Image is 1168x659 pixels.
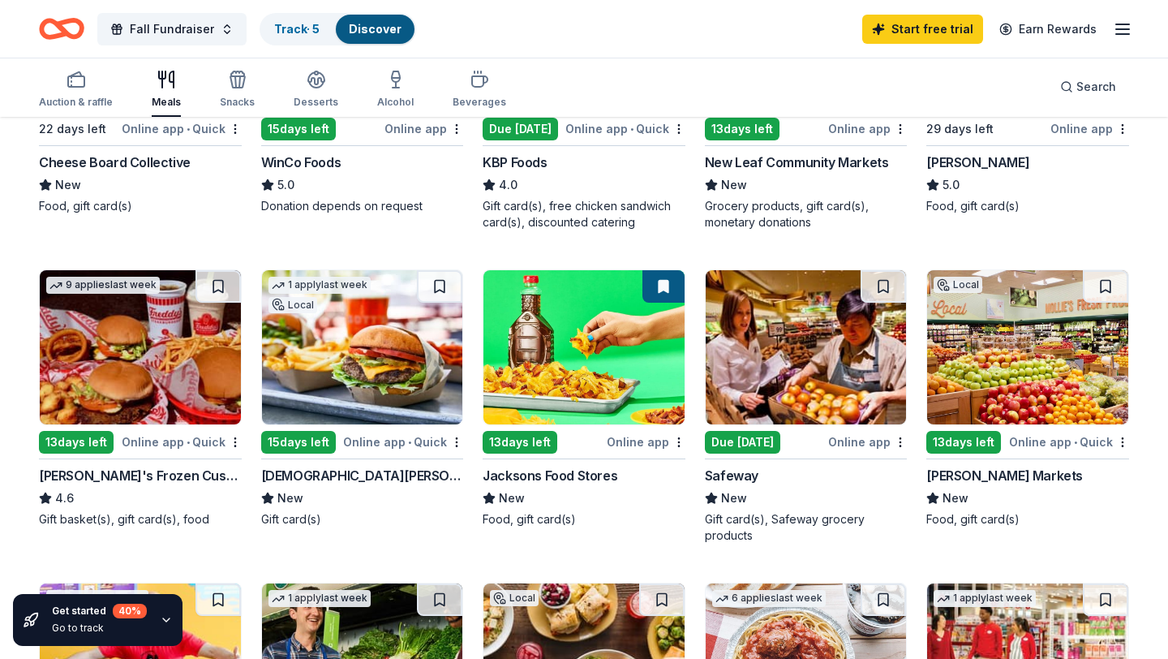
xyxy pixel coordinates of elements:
[39,198,242,214] div: Food, gift card(s)
[97,13,247,45] button: Fall Fundraiser
[268,590,371,607] div: 1 apply last week
[294,96,338,109] div: Desserts
[39,96,113,109] div: Auction & raffle
[187,123,190,136] span: •
[926,466,1083,485] div: [PERSON_NAME] Markets
[1050,118,1129,139] div: Online app
[261,466,464,485] div: [DEMOGRAPHIC_DATA][PERSON_NAME] Roadside
[453,96,506,109] div: Beverages
[483,511,685,528] div: Food, gift card(s)
[39,431,114,454] div: 13 days left
[1074,436,1077,449] span: •
[260,13,416,45] button: Track· 5Discover
[274,22,320,36] a: Track· 5
[926,153,1029,172] div: [PERSON_NAME]
[483,466,617,485] div: Jacksons Food Stores
[343,432,463,452] div: Online app Quick
[40,270,241,424] img: Image for Freddy's Frozen Custard & Steakburgers
[721,489,747,508] span: New
[705,153,889,172] div: New Leaf Community Markets
[927,270,1128,424] img: Image for Mollie Stone's Markets
[934,277,982,293] div: Local
[943,175,960,195] span: 5.0
[926,198,1129,214] div: Food, gift card(s)
[122,432,242,452] div: Online app Quick
[261,198,464,214] div: Donation depends on request
[377,63,414,117] button: Alcohol
[705,511,908,544] div: Gift card(s), Safeway grocery products
[706,270,907,424] img: Image for Safeway
[39,153,191,172] div: Cheese Board Collective
[52,604,147,618] div: Get started
[46,277,160,294] div: 9 applies last week
[1009,432,1129,452] div: Online app Quick
[607,432,685,452] div: Online app
[943,489,968,508] span: New
[705,198,908,230] div: Grocery products, gift card(s), monetary donations
[926,269,1129,528] a: Image for Mollie Stone's MarketsLocal13days leftOnline app•Quick[PERSON_NAME] MarketsNewFood, gif...
[384,118,463,139] div: Online app
[630,123,633,136] span: •
[39,10,84,48] a: Home
[1047,71,1129,103] button: Search
[483,431,557,454] div: 13 days left
[926,511,1129,528] div: Food, gift card(s)
[1076,77,1116,97] span: Search
[122,118,242,139] div: Online app Quick
[483,153,547,172] div: KBP Foods
[990,15,1106,44] a: Earn Rewards
[277,489,303,508] span: New
[261,431,336,454] div: 15 days left
[277,175,294,195] span: 5.0
[483,270,685,424] img: Image for Jacksons Food Stores
[499,489,525,508] span: New
[483,118,558,140] div: Due [DATE]
[499,175,517,195] span: 4.0
[39,466,242,485] div: [PERSON_NAME]'s Frozen Custard & Steakburgers
[408,436,411,449] span: •
[261,153,341,172] div: WinCo Foods
[705,431,780,454] div: Due [DATE]
[113,604,147,618] div: 40 %
[934,590,1036,607] div: 1 apply last week
[705,466,758,485] div: Safeway
[268,297,317,313] div: Local
[349,22,401,36] a: Discover
[565,118,685,139] div: Online app Quick
[926,431,1001,454] div: 13 days left
[862,15,983,44] a: Start free trial
[712,590,826,607] div: 6 applies last week
[261,269,464,528] a: Image for Gott's Roadside1 applylast weekLocal15days leftOnline app•Quick[DEMOGRAPHIC_DATA][PERSO...
[705,269,908,544] a: Image for SafewayDue [DATE]Online appSafewayNewGift card(s), Safeway grocery products
[39,269,242,528] a: Image for Freddy's Frozen Custard & Steakburgers9 applieslast week13days leftOnline app•Quick[PER...
[261,511,464,528] div: Gift card(s)
[39,511,242,528] div: Gift basket(s), gift card(s), food
[721,175,747,195] span: New
[262,270,463,424] img: Image for Gott's Roadside
[828,432,907,452] div: Online app
[483,269,685,528] a: Image for Jacksons Food Stores13days leftOnline appJacksons Food StoresNewFood, gift card(s)
[377,96,414,109] div: Alcohol
[152,96,181,109] div: Meals
[926,119,994,139] div: 29 days left
[483,198,685,230] div: Gift card(s), free chicken sandwich card(s), discounted catering
[52,622,147,635] div: Go to track
[490,590,539,606] div: Local
[55,175,81,195] span: New
[705,118,779,140] div: 13 days left
[39,63,113,117] button: Auction & raffle
[220,63,255,117] button: Snacks
[453,63,506,117] button: Beverages
[152,63,181,117] button: Meals
[294,63,338,117] button: Desserts
[261,118,336,140] div: 15 days left
[187,436,190,449] span: •
[220,96,255,109] div: Snacks
[130,19,214,39] span: Fall Fundraiser
[828,118,907,139] div: Online app
[268,277,371,294] div: 1 apply last week
[55,489,74,508] span: 4.6
[39,119,106,139] div: 22 days left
